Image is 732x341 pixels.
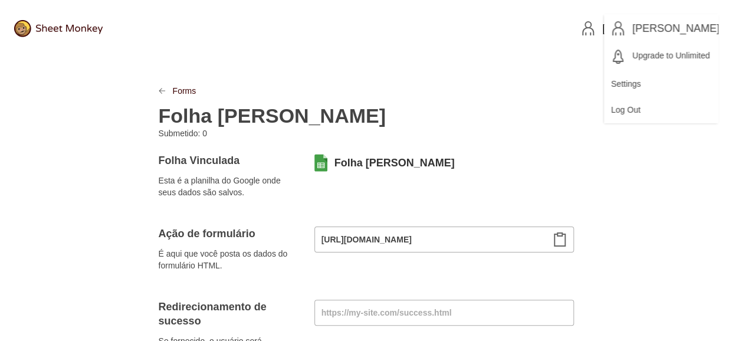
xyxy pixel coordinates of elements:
[581,21,595,35] svg: Utilizador
[159,175,300,198] span: Esta é a planilha do Google onde seus dados são salvos.
[159,227,300,241] h4: Ação de formulário
[604,97,718,123] div: Log Out
[159,87,166,94] svg: LigaçãoAnterior
[611,50,625,64] svg: Lançar
[611,21,625,35] svg: Utilizador
[604,14,718,42] button: Close Menu
[14,20,103,37] img: logo@2x.png
[604,71,718,97] div: Settings
[159,248,300,271] span: É aqui que você posta os dados do formulário HTML.
[159,127,357,139] p: Submetido: 0
[159,104,386,127] h2: Folha [PERSON_NAME]
[602,21,690,35] font: [PERSON_NAME]
[553,232,567,247] svg: Área de transferência
[314,300,574,326] input: https://my-site.com/success.html
[632,21,720,35] font: [PERSON_NAME]
[173,85,196,97] a: Forms
[334,156,455,170] a: Folha [PERSON_NAME]
[574,14,718,42] button: Abrir menu
[159,300,300,328] h4: Redirecionamento de sucesso
[159,155,240,166] font: Folha Vinculada
[632,50,710,61] font: Upgrade to Unlimited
